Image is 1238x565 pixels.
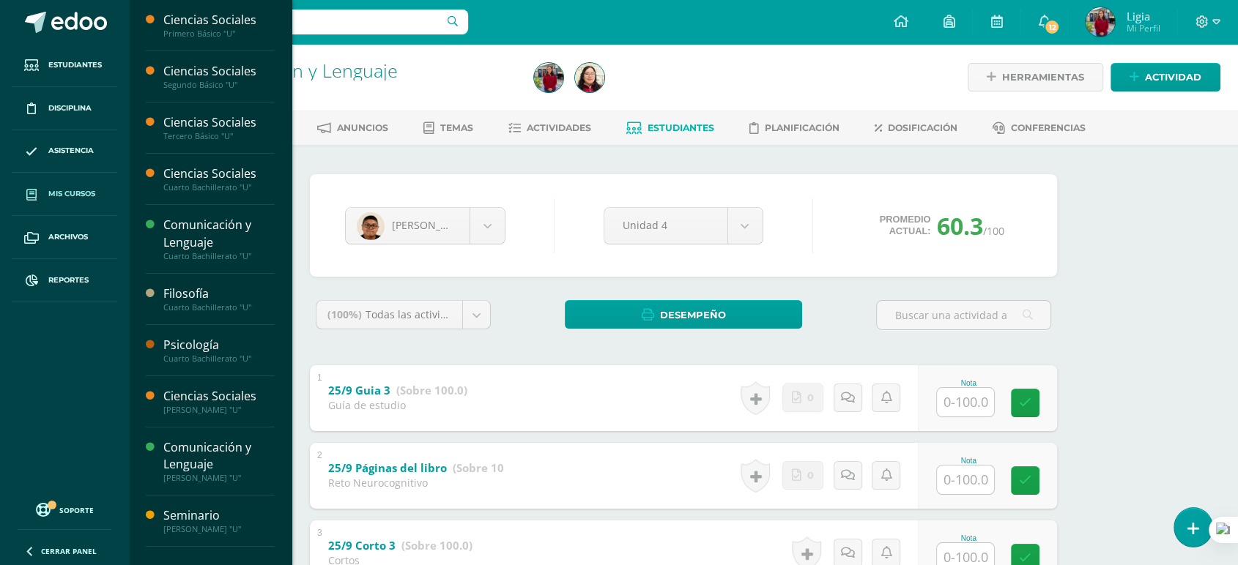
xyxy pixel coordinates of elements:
[936,210,982,242] span: 60.3
[565,300,802,329] a: Desempeño
[648,122,714,133] span: Estudiantes
[807,462,814,489] span: 0
[888,122,957,133] span: Dosificación
[453,460,524,475] strong: (Sobre 100.0)
[328,538,396,553] b: 25/9 Corto 3
[1145,64,1201,91] span: Actividad
[163,405,275,415] div: [PERSON_NAME] "U"
[328,476,504,490] div: Reto Neurocognitivo
[328,379,467,403] a: 25/9 Guia 3 (Sobre 100.0)
[163,353,275,364] div: Cuarto Bachillerato "U"
[48,188,95,200] span: Mis cursos
[163,12,275,29] div: Ciencias Sociales
[163,217,275,261] a: Comunicación y LenguajeCuarto Bachillerato "U"
[12,173,117,216] a: Mis cursos
[163,131,275,141] div: Tercero Básico "U"
[163,12,275,39] a: Ciencias SocialesPrimero Básico "U"
[48,145,94,157] span: Asistencia
[337,122,388,133] span: Anuncios
[12,87,117,130] a: Disciplina
[12,216,117,259] a: Archivos
[508,116,591,140] a: Actividades
[1126,22,1160,34] span: Mi Perfil
[357,212,385,240] img: 247a9631239a8b73ca3d84e52b251b88.png
[765,122,839,133] span: Planificación
[534,63,563,92] img: e66938ea6f53d621eb85b78bb3ab8b81.png
[163,337,275,353] div: Psicología
[575,63,604,92] img: dbffebcdb1147f6a6764b037b1bfced6.png
[1002,64,1084,91] span: Herramientas
[1111,63,1220,91] a: Actividad
[316,301,490,329] a: (100%)Todas las actividades de esta unidad
[527,122,591,133] span: Actividades
[163,182,275,192] div: Cuarto Bachillerato "U"
[163,507,275,524] div: Seminario
[328,457,524,480] a: 25/9 Páginas del libro (Sobre 100.0)
[163,302,275,313] div: Cuarto Bachillerato "U"
[18,499,111,519] a: Soporte
[660,302,726,329] span: Desempeño
[440,122,473,133] span: Temas
[163,63,275,90] a: Ciencias SocialesSegundo Básico "U"
[185,60,516,81] h1: Comunicación y Lenguaje
[328,534,472,558] a: 25/9 Corto 3 (Sobre 100.0)
[623,208,709,242] span: Unidad 4
[993,116,1086,140] a: Conferencias
[163,439,275,483] a: Comunicación y Lenguaje[PERSON_NAME] "U"
[1044,19,1060,35] span: 12
[163,217,275,250] div: Comunicación y Lenguaje
[163,165,275,182] div: Ciencias Sociales
[423,116,473,140] a: Temas
[346,208,505,244] a: [PERSON_NAME]
[604,208,763,244] a: Unidad 4
[328,460,447,475] b: 25/9 Páginas del libro
[163,114,275,131] div: Ciencias Sociales
[163,285,275,313] a: FilosofíaCuarto Bachillerato "U"
[1126,9,1160,23] span: Ligia
[163,251,275,261] div: Cuarto Bachillerato "U"
[749,116,839,140] a: Planificación
[163,63,275,80] div: Ciencias Sociales
[937,465,994,494] input: 0-100.0
[59,505,94,515] span: Soporte
[880,214,931,237] span: Promedio actual:
[163,114,275,141] a: Ciencias SocialesTercero Básico "U"
[48,231,88,243] span: Archivos
[982,224,1004,238] span: /100
[328,398,467,412] div: Guía de estudio
[48,59,102,71] span: Estudiantes
[163,337,275,364] a: PsicologíaCuarto Bachillerato "U"
[185,81,516,94] div: Quinto Bachillerato 'U'
[163,388,275,405] div: Ciencias Sociales
[366,307,547,321] span: Todas las actividades de esta unidad
[327,307,362,321] span: (100%)
[163,29,275,39] div: Primero Básico "U"
[41,546,97,556] span: Cerrar panel
[48,274,89,286] span: Reportes
[328,383,390,397] b: 25/9 Guia 3
[163,165,275,192] a: Ciencias SocialesCuarto Bachillerato "U"
[163,388,275,415] a: Ciencias Sociales[PERSON_NAME] "U"
[968,63,1103,91] a: Herramientas
[12,130,117,173] a: Asistencia
[936,534,1001,542] div: Nota
[163,524,275,534] div: [PERSON_NAME] "U"
[1086,7,1115,37] img: e66938ea6f53d621eb85b78bb3ab8b81.png
[12,44,117,87] a: Estudiantes
[163,285,275,302] div: Filosofía
[12,259,117,302] a: Reportes
[138,10,468,34] input: Busca un usuario...
[807,384,814,411] span: 0
[396,383,467,397] strong: (Sobre 100.0)
[875,116,957,140] a: Dosificación
[163,473,275,483] div: [PERSON_NAME] "U"
[877,301,1050,329] input: Buscar una actividad aquí...
[392,218,474,232] span: [PERSON_NAME]
[48,102,92,114] span: Disciplina
[163,439,275,473] div: Comunicación y Lenguaje
[401,538,472,553] strong: (Sobre 100.0)
[937,388,994,416] input: 0-100.0
[1011,122,1086,133] span: Conferencias
[163,507,275,534] a: Seminario[PERSON_NAME] "U"
[317,116,388,140] a: Anuncios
